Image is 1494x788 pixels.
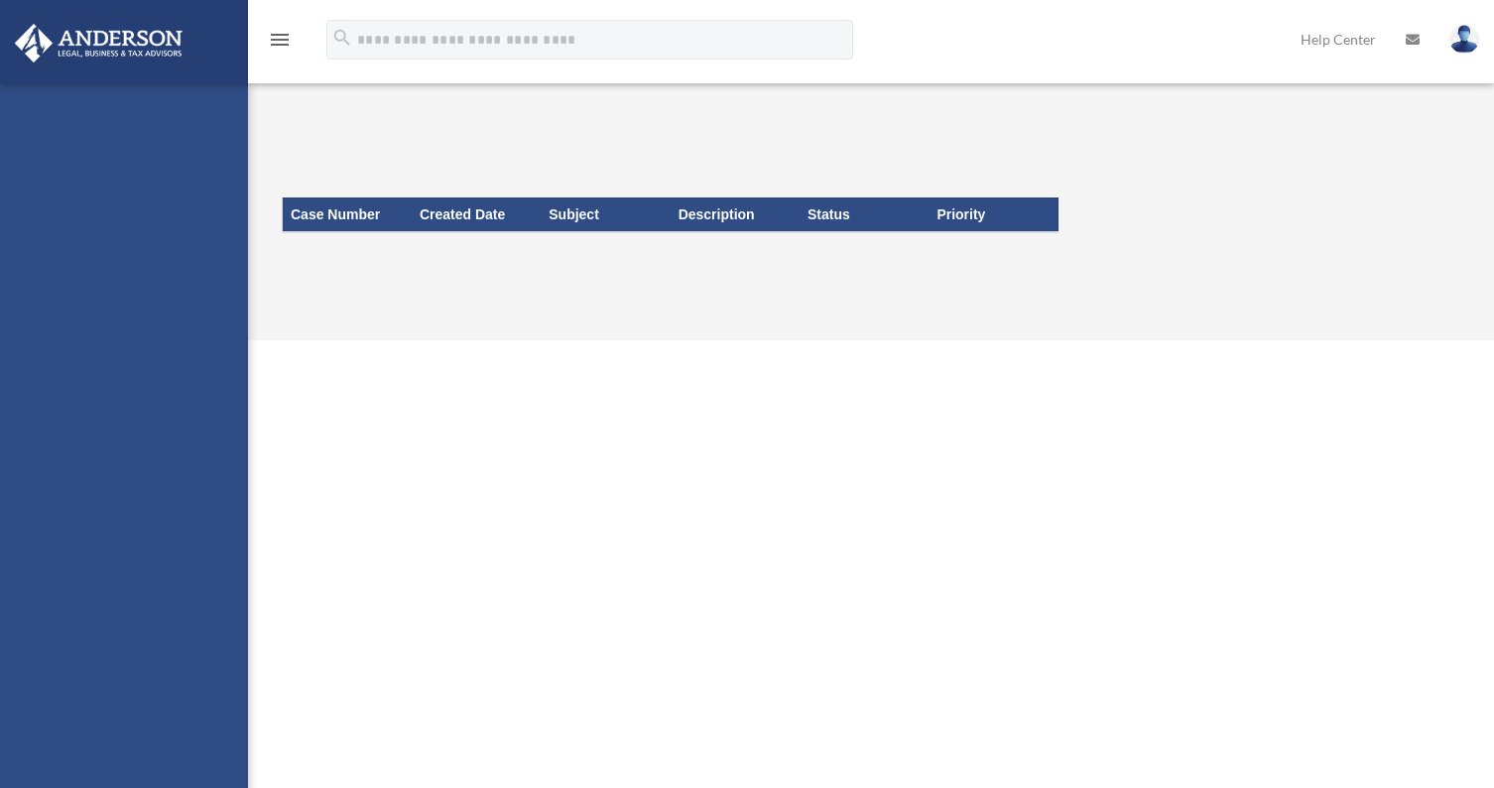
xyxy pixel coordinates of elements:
i: menu [268,28,292,52]
img: Anderson Advisors Platinum Portal [9,24,188,63]
th: Status [800,197,929,231]
th: Created Date [412,197,541,231]
th: Description [671,197,800,231]
a: menu [268,35,292,52]
th: Subject [541,197,670,231]
th: Case Number [283,197,412,231]
th: Priority [929,197,1058,231]
img: User Pic [1449,25,1479,54]
i: search [331,27,353,49]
